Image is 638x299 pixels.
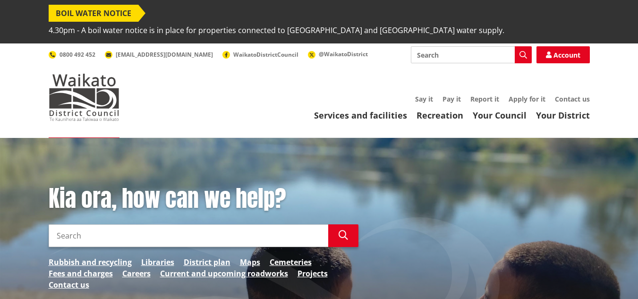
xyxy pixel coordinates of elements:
[417,110,463,121] a: Recreation
[160,268,288,279] a: Current and upcoming roadworks
[222,51,298,59] a: WaikatoDistrictCouncil
[270,256,312,268] a: Cemeteries
[536,110,590,121] a: Your District
[314,110,407,121] a: Services and facilities
[49,51,95,59] a: 0800 492 452
[184,256,230,268] a: District plan
[442,94,461,103] a: Pay it
[240,256,260,268] a: Maps
[116,51,213,59] span: [EMAIL_ADDRESS][DOMAIN_NAME]
[49,268,113,279] a: Fees and charges
[536,46,590,63] a: Account
[60,51,95,59] span: 0800 492 452
[298,268,328,279] a: Projects
[319,50,368,58] span: @WaikatoDistrict
[122,268,151,279] a: Careers
[415,94,433,103] a: Say it
[49,22,504,39] span: 4.30pm - A boil water notice is in place for properties connected to [GEOGRAPHIC_DATA] and [GEOGR...
[49,5,138,22] span: BOIL WATER NOTICE
[473,110,527,121] a: Your Council
[49,74,119,121] img: Waikato District Council - Te Kaunihera aa Takiwaa o Waikato
[509,94,545,103] a: Apply for it
[49,224,328,247] input: Search input
[411,46,532,63] input: Search input
[49,256,132,268] a: Rubbish and recycling
[49,185,358,213] h1: Kia ora, how can we help?
[470,94,499,103] a: Report it
[555,94,590,103] a: Contact us
[141,256,174,268] a: Libraries
[308,50,368,58] a: @WaikatoDistrict
[49,279,89,290] a: Contact us
[105,51,213,59] a: [EMAIL_ADDRESS][DOMAIN_NAME]
[233,51,298,59] span: WaikatoDistrictCouncil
